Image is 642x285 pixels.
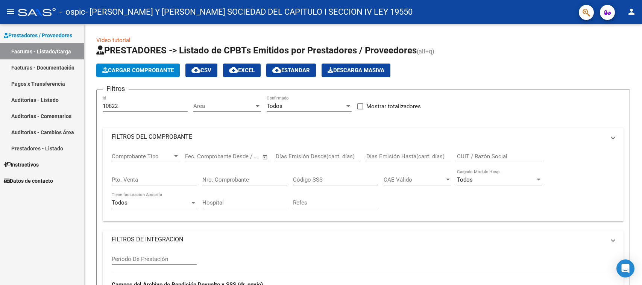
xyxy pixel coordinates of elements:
[328,67,384,74] span: Descarga Masiva
[216,153,253,160] input: End date
[272,67,310,74] span: Estandar
[96,45,417,56] span: PRESTADORES -> Listado de CPBTs Emitidos por Prestadores / Proveedores
[272,65,281,74] mat-icon: cloud_download
[103,230,624,249] mat-expansion-panel-header: FILTROS DE INTEGRACION
[4,31,72,39] span: Prestadores / Proveedores
[112,199,127,206] span: Todos
[322,64,390,77] button: Descarga Masiva
[96,37,131,44] a: Video tutorial
[185,153,209,160] input: Start date
[366,102,421,111] span: Mostrar totalizadores
[6,7,15,16] mat-icon: menu
[384,176,445,183] span: CAE Válido
[85,4,413,20] span: - [PERSON_NAME] Y [PERSON_NAME] SOCIEDAD DEL CAPITULO I SECCION IV LEY 19550
[457,176,473,183] span: Todos
[191,67,211,74] span: CSV
[261,153,270,161] button: Open calendar
[322,64,390,77] app-download-masive: Descarga masiva de comprobantes (adjuntos)
[4,161,39,169] span: Instructivos
[112,235,606,244] mat-panel-title: FILTROS DE INTEGRACION
[193,103,254,109] span: Area
[103,83,129,94] h3: Filtros
[417,48,434,55] span: (alt+q)
[102,67,174,74] span: Cargar Comprobante
[266,64,316,77] button: Estandar
[191,65,200,74] mat-icon: cloud_download
[103,146,624,221] div: FILTROS DEL COMPROBANTE
[229,65,238,74] mat-icon: cloud_download
[616,259,634,277] div: Open Intercom Messenger
[627,7,636,16] mat-icon: person
[267,103,282,109] span: Todos
[185,64,217,77] button: CSV
[112,153,173,160] span: Comprobante Tipo
[229,67,255,74] span: EXCEL
[103,128,624,146] mat-expansion-panel-header: FILTROS DEL COMPROBANTE
[112,133,606,141] mat-panel-title: FILTROS DEL COMPROBANTE
[223,64,261,77] button: EXCEL
[96,64,180,77] button: Cargar Comprobante
[59,4,85,20] span: - ospic
[4,177,53,185] span: Datos de contacto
